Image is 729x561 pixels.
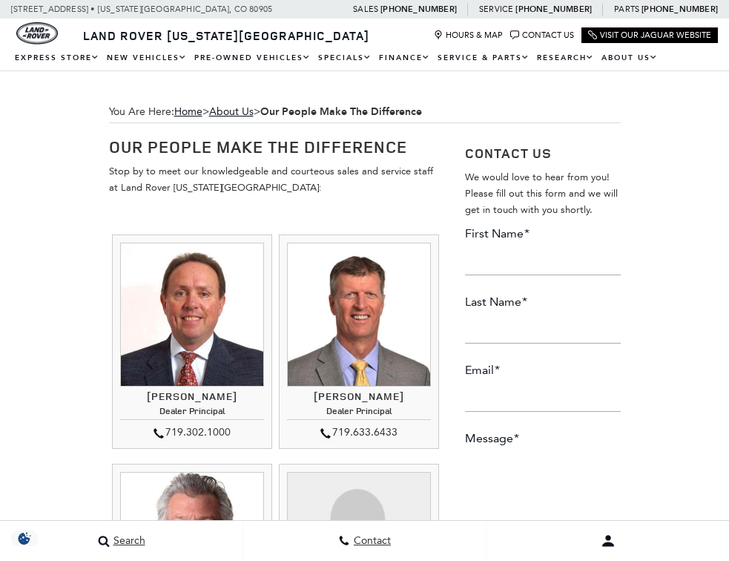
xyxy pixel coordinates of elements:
section: Click to Open Cookie Consent Modal [7,531,42,546]
h4: Dealer Principal [120,406,264,420]
p: Stop by to meet our knowledgeable and courteous sales and service staff at Land Rover [US_STATE][... [109,163,443,196]
a: Hours & Map [434,30,503,40]
a: [PHONE_NUMBER] [380,4,457,15]
span: > [174,105,422,118]
h3: Contact Us [465,145,621,162]
a: Pre-Owned Vehicles [191,45,314,71]
span: Land Rover [US_STATE][GEOGRAPHIC_DATA] [83,27,369,44]
button: Open user profile menu [486,522,729,560]
img: Land Rover [16,22,58,45]
a: [PHONE_NUMBER] [515,4,592,15]
span: > [209,105,422,118]
span: Search [110,535,145,548]
nav: Main Navigation [11,45,718,71]
h4: Dealer Principal [287,406,431,420]
a: Visit Our Jaguar Website [588,30,711,40]
strong: Our People Make The Difference [260,105,422,119]
a: Land Rover [US_STATE][GEOGRAPHIC_DATA] [74,27,378,44]
a: [STREET_ADDRESS] • [US_STATE][GEOGRAPHIC_DATA], CO 80905 [11,4,272,14]
h3: [PERSON_NAME] [120,390,264,401]
a: New Vehicles [103,45,191,71]
a: Contact Us [510,30,574,40]
label: Email [465,362,500,378]
a: land-rover [16,22,58,45]
label: Message [465,430,519,447]
div: 719.302.1000 [120,424,264,442]
label: Last Name [465,294,527,310]
img: Thom Buckley [120,243,264,387]
label: First Name [465,226,530,242]
a: About Us [598,45,662,71]
a: Service & Parts [434,45,533,71]
a: About Us [209,105,254,118]
a: Specials [314,45,375,71]
span: You Are Here: [109,101,621,123]
a: Finance [375,45,434,71]
h1: Our People Make The Difference [109,138,443,156]
h3: [PERSON_NAME] [287,390,431,401]
span: Contact [350,535,391,548]
a: EXPRESS STORE [11,45,103,71]
a: [PHONE_NUMBER] [641,4,718,15]
span: We would love to hear from you! Please fill out this form and we will get in touch with you shortly. [465,171,618,215]
a: Home [174,105,202,118]
a: Research [533,45,598,71]
div: Breadcrumbs [109,101,621,123]
img: Mike Jorgensen [287,243,431,387]
div: 719.633.6433 [287,424,431,442]
img: Opt-Out Icon [7,531,42,546]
